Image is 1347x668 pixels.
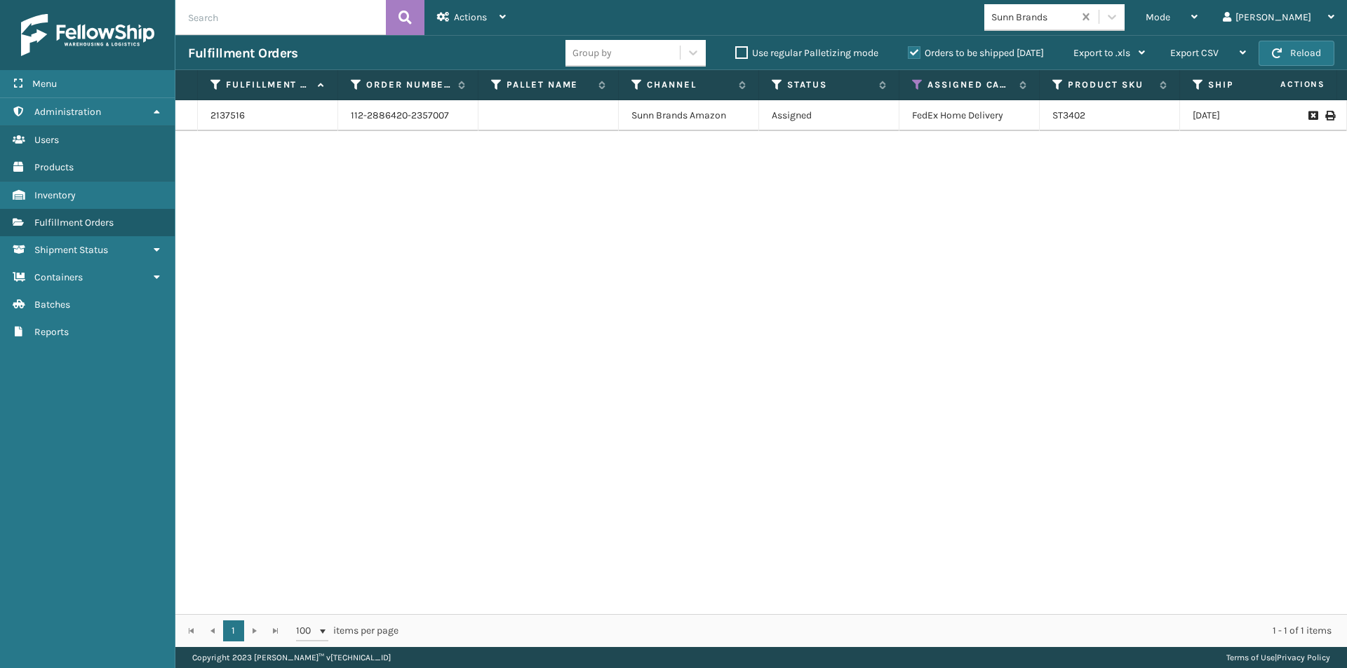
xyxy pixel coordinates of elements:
[787,79,872,91] label: Status
[454,11,487,23] span: Actions
[507,79,591,91] label: Pallet Name
[226,79,311,91] label: Fulfillment Order Id
[296,620,398,641] span: items per page
[1236,73,1334,96] span: Actions
[223,620,244,641] a: 1
[366,79,451,91] label: Order Number
[192,647,391,668] p: Copyright 2023 [PERSON_NAME]™ v [TECHNICAL_ID]
[1052,109,1085,121] a: ST3402
[1073,47,1130,59] span: Export to .xls
[21,14,154,56] img: logo
[991,10,1075,25] div: Sunn Brands
[1325,111,1334,121] i: Print Label
[34,106,101,118] span: Administration
[927,79,1012,91] label: Assigned Carrier Service
[34,244,108,256] span: Shipment Status
[34,161,74,173] span: Products
[899,100,1040,131] td: FedEx Home Delivery
[1146,11,1170,23] span: Mode
[1308,111,1317,121] i: Request to Be Cancelled
[296,624,317,638] span: 100
[619,100,759,131] td: Sunn Brands Amazon
[1208,79,1293,91] label: Ship By Date
[572,46,612,60] div: Group by
[735,47,878,59] label: Use regular Palletizing mode
[1259,41,1334,66] button: Reload
[210,109,245,123] a: 2137516
[1226,653,1275,662] a: Terms of Use
[1277,653,1330,662] a: Privacy Policy
[1170,47,1219,59] span: Export CSV
[188,45,297,62] h3: Fulfillment Orders
[1226,647,1330,668] div: |
[34,326,69,338] span: Reports
[338,100,478,131] td: 112-2886420-2357007
[759,100,899,131] td: Assigned
[1180,100,1320,131] td: [DATE]
[1068,79,1153,91] label: Product SKU
[34,299,70,311] span: Batches
[34,217,114,229] span: Fulfillment Orders
[32,78,57,90] span: Menu
[908,47,1044,59] label: Orders to be shipped [DATE]
[34,189,76,201] span: Inventory
[418,624,1332,638] div: 1 - 1 of 1 items
[34,134,59,146] span: Users
[647,79,732,91] label: Channel
[34,271,83,283] span: Containers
